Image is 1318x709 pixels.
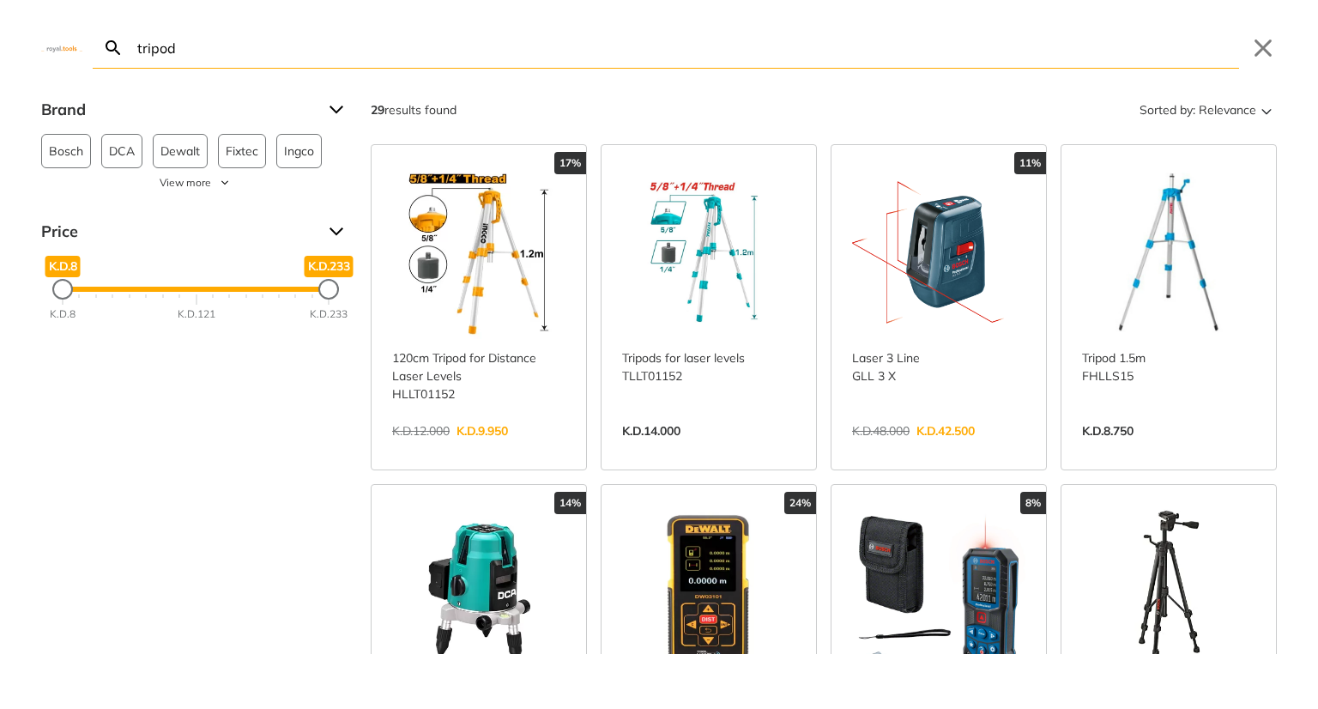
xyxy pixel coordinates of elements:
[226,135,258,167] span: Fixtec
[1256,100,1277,120] svg: Sort
[52,279,73,300] div: Minimum Price
[160,135,200,167] span: Dewalt
[41,134,91,168] button: Bosch
[784,492,816,514] div: 24%
[101,134,142,168] button: DCA
[49,135,83,167] span: Bosch
[134,27,1239,68] input: Search…
[1249,34,1277,62] button: Close
[153,134,208,168] button: Dewalt
[276,134,322,168] button: Ingco
[1020,492,1046,514] div: 8%
[41,175,350,191] button: View more
[1014,152,1046,174] div: 11%
[554,152,586,174] div: 17%
[371,102,384,118] strong: 29
[109,135,135,167] span: DCA
[318,279,339,300] div: Maximum Price
[178,306,215,322] div: K.D.121
[371,96,456,124] div: results found
[41,44,82,52] img: Close
[1199,96,1256,124] span: Relevance
[554,492,586,514] div: 14%
[160,175,211,191] span: View more
[50,306,76,322] div: K.D.8
[103,38,124,58] svg: Search
[41,218,316,245] span: Price
[284,135,314,167] span: Ingco
[310,306,348,322] div: K.D.233
[218,134,266,168] button: Fixtec
[41,96,316,124] span: Brand
[1136,96,1277,124] button: Sorted by:Relevance Sort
